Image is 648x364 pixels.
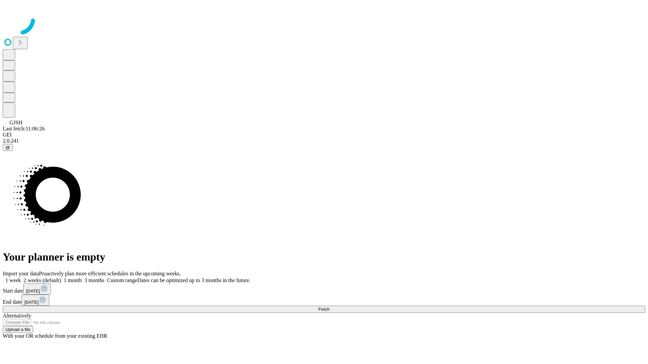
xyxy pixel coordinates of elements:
[9,120,22,125] span: GJSH
[318,307,329,312] span: Fetch
[3,283,645,295] div: Start date
[3,271,39,276] span: Import your data
[3,251,645,263] h1: Your planner is empty
[3,144,13,151] button: @
[3,333,107,339] span: With your OR schedule from your existing EHR
[3,306,645,313] button: Fetch
[137,277,250,283] span: Dates can be optimized up to 3 months in the future.
[5,145,10,150] span: @
[26,289,40,294] span: [DATE]
[3,326,33,333] button: Upload a file
[24,300,38,305] span: [DATE]
[3,132,645,138] div: GEI
[23,283,51,295] button: [DATE]
[3,138,645,144] div: 2.0.241
[84,277,104,283] span: 3 months
[107,277,137,283] span: Custom range
[5,277,21,283] span: 1 week
[39,271,181,276] span: Proactively plan more efficient schedules in the upcoming weeks.
[3,295,645,306] div: End date
[3,313,31,318] span: Alternatively
[3,126,45,131] span: Last fetch: 11:06:26
[64,277,82,283] span: 1 month
[22,295,49,306] button: [DATE]
[24,277,61,283] span: 2 weeks (default)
